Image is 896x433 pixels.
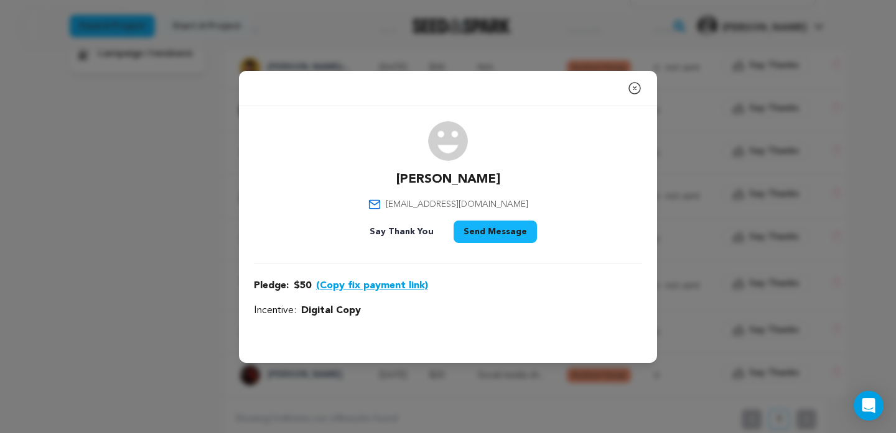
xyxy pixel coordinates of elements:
[428,121,468,161] img: user.png
[386,198,528,211] span: [EMAIL_ADDRESS][DOMAIN_NAME]
[301,303,361,318] span: Digital Copy
[254,303,296,318] span: Incentive:
[854,391,884,421] div: Open Intercom Messenger
[254,278,289,293] span: Pledge:
[360,221,444,243] button: Say Thank You
[396,171,500,188] p: [PERSON_NAME]
[316,278,428,293] button: (Copy fix payment link)
[294,278,311,293] span: $50
[454,221,537,243] button: Send Message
